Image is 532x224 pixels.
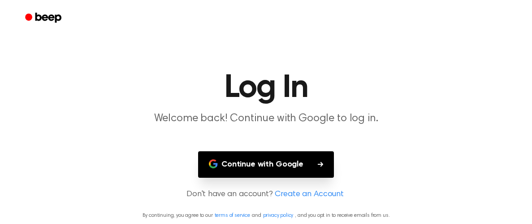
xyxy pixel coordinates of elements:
[11,211,521,220] p: By continuing, you agree to our and , and you opt in to receive emails from us.
[37,72,496,104] h1: Log In
[215,213,250,218] a: terms of service
[19,9,69,27] a: Beep
[94,111,438,126] p: Welcome back! Continue with Google to log in.
[275,189,344,201] a: Create an Account
[263,213,294,218] a: privacy policy
[198,151,334,178] button: Continue with Google
[11,189,521,201] p: Don't have an account?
